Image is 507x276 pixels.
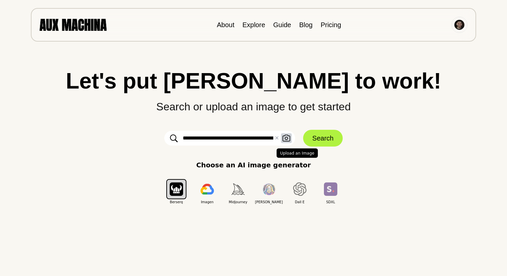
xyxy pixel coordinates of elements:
[253,200,284,205] span: [PERSON_NAME]
[242,21,265,29] a: Explore
[170,182,183,196] img: Berserq
[324,182,337,196] img: SDXL
[454,20,464,30] img: Avatar
[196,160,311,170] p: Choose an AI image generator
[201,184,214,195] img: Imagen
[293,182,306,196] img: Dall E
[321,21,341,29] a: Pricing
[217,21,234,29] a: About
[284,200,315,205] span: Dall E
[192,200,223,205] span: Imagen
[13,70,494,92] h1: Let's put [PERSON_NAME] to work!
[40,19,107,31] img: AUX MACHINA
[273,21,291,29] a: Guide
[275,134,279,142] button: ✕
[281,133,292,143] button: Upload an Image
[223,200,253,205] span: Midjourney
[299,21,313,29] a: Blog
[315,200,346,205] span: SDXL
[277,148,318,158] span: Upload an Image
[161,200,192,205] span: Berserq
[13,92,494,115] p: Search or upload an image to get started
[262,183,276,196] img: Leonardo
[231,183,245,195] img: Midjourney
[303,130,342,147] button: Search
